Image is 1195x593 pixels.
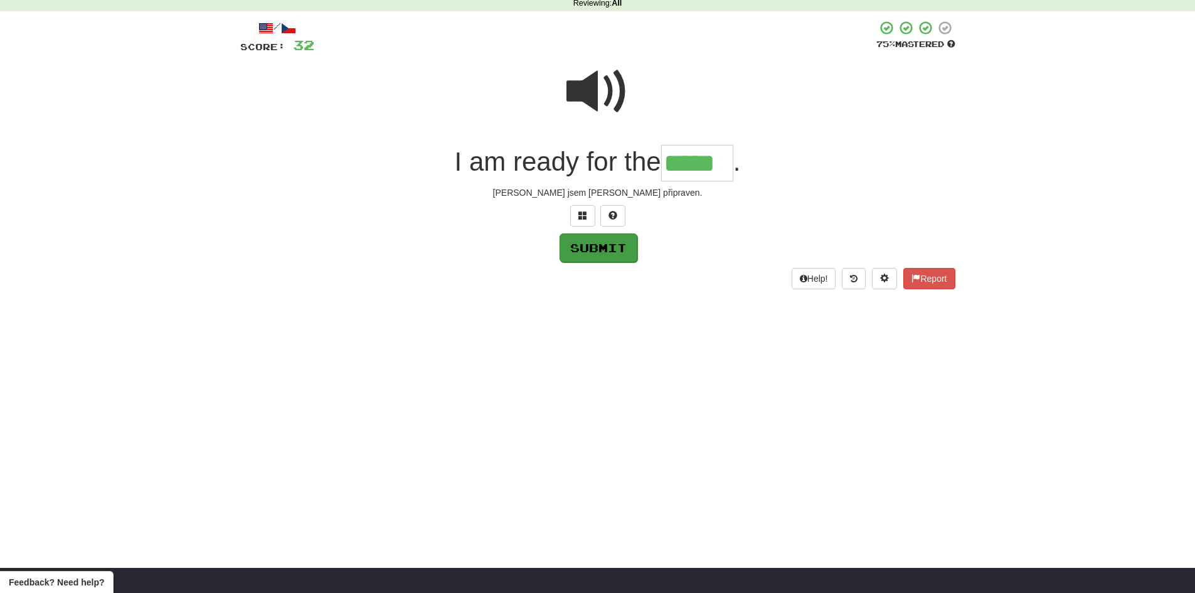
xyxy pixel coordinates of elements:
span: 75 % [876,39,895,49]
div: [PERSON_NAME] jsem [PERSON_NAME] připraven. [240,186,955,199]
button: Submit [560,233,637,262]
span: I am ready for the [455,147,661,176]
button: Help! [792,268,836,289]
div: / [240,20,314,36]
span: Open feedback widget [9,576,104,589]
button: Switch sentence to multiple choice alt+p [570,205,595,227]
div: Mastered [876,39,955,50]
span: Score: [240,41,285,52]
button: Round history (alt+y) [842,268,866,289]
span: . [733,147,741,176]
button: Single letter hint - you only get 1 per sentence and score half the points! alt+h [600,205,625,227]
button: Report [903,268,955,289]
span: 32 [293,37,314,53]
